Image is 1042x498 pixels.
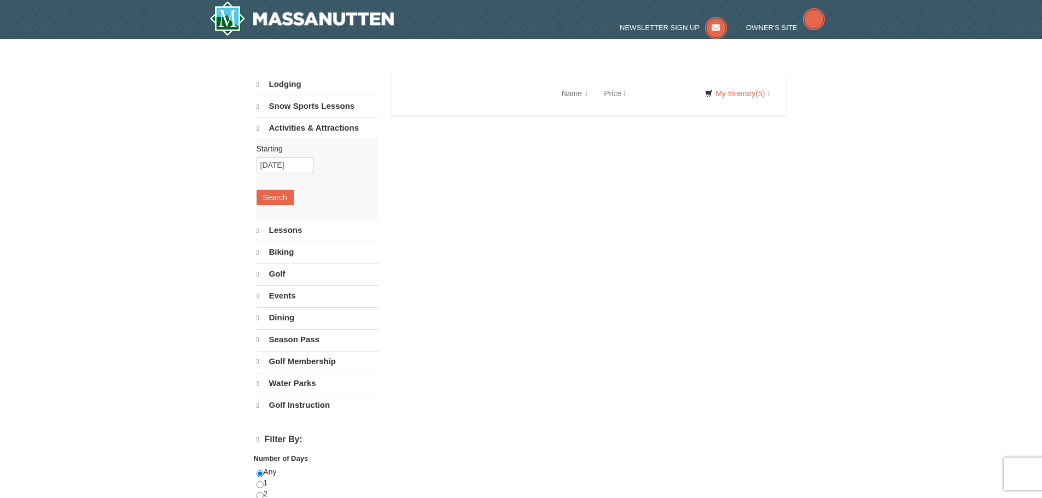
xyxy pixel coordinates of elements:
[596,83,635,104] a: Price
[257,285,379,306] a: Events
[257,435,379,445] h4: Filter By:
[620,24,727,32] a: Newsletter Sign Up
[620,24,700,32] span: Newsletter Sign Up
[554,83,596,104] a: Name
[257,307,379,328] a: Dining
[257,74,379,95] a: Lodging
[254,454,308,462] strong: Number of Days
[257,395,379,415] a: Golf Instruction
[257,190,294,205] button: Search
[257,118,379,138] a: Activities & Attractions
[257,96,379,116] a: Snow Sports Lessons
[257,329,379,350] a: Season Pass
[257,242,379,262] a: Biking
[698,85,777,102] a: My Itinerary(5)
[746,24,797,32] span: Owner's Site
[257,373,379,394] a: Water Parks
[257,263,379,284] a: Golf
[755,89,765,98] span: (5)
[209,1,394,36] a: Massanutten Resort
[209,1,394,36] img: Massanutten Resort Logo
[257,220,379,241] a: Lessons
[257,143,370,154] label: Starting
[746,24,825,32] a: Owner's Site
[257,351,379,372] a: Golf Membership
